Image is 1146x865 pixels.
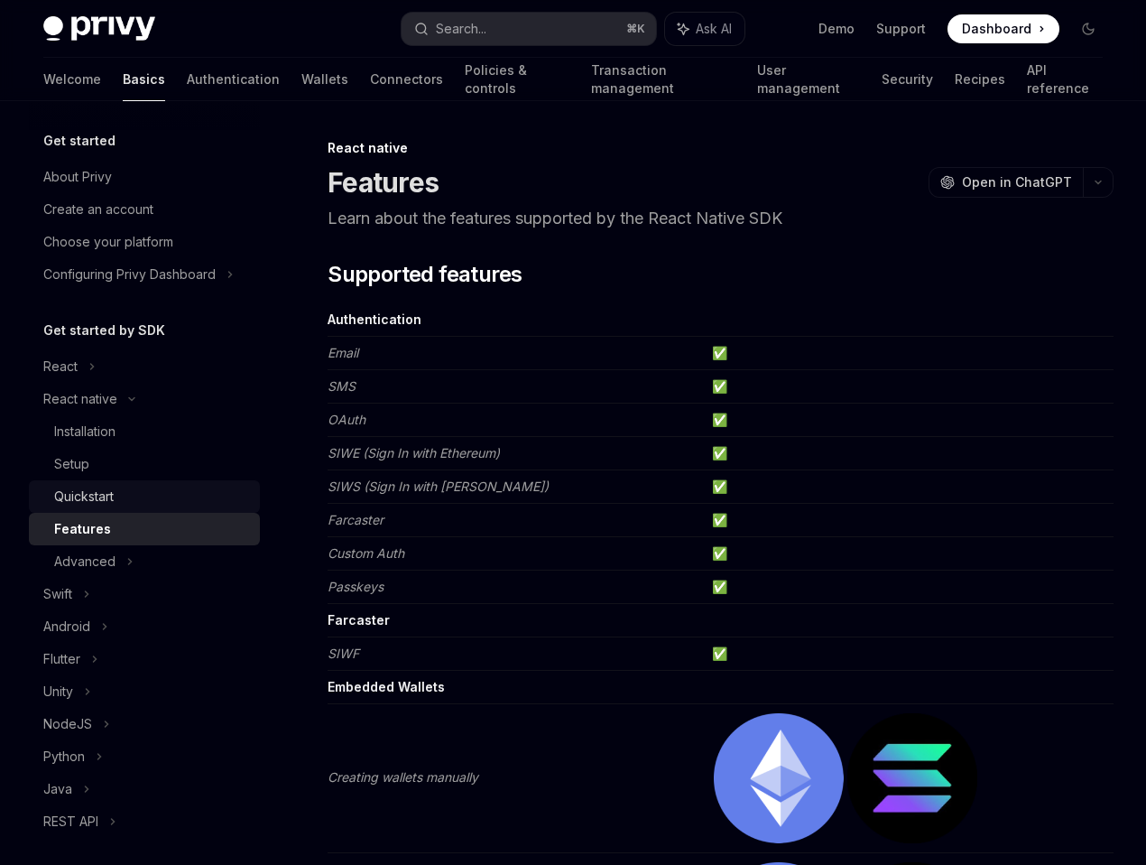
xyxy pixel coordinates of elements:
a: Create an account [29,193,260,226]
a: Recipes [955,58,1005,101]
td: ✅ [705,537,1114,571]
a: Connectors [370,58,443,101]
div: Features [54,518,111,540]
div: Android [43,616,90,637]
em: Farcaster [328,512,384,527]
td: ✅ [705,337,1114,370]
span: Dashboard [962,20,1031,38]
button: Toggle dark mode [1074,14,1103,43]
a: Quickstart [29,480,260,513]
span: ⌘ K [626,22,645,36]
a: About Privy [29,161,260,193]
div: Installation [54,421,116,442]
div: Create an account [43,199,153,220]
td: ✅ [705,504,1114,537]
a: Authentication [187,58,280,101]
span: Supported features [328,260,522,289]
div: Java [43,778,72,800]
div: Configuring Privy Dashboard [43,264,216,285]
em: SMS [328,378,356,394]
button: Ask AI [665,13,744,45]
span: Ask AI [696,20,732,38]
div: Setup [54,453,89,475]
td: ✅ [705,437,1114,470]
a: Security [882,58,933,101]
em: Passkeys [328,579,384,594]
a: Features [29,513,260,545]
div: About Privy [43,166,112,188]
div: React [43,356,78,377]
em: OAuth [328,412,365,427]
a: User management [757,58,860,101]
div: Unity [43,681,73,702]
h5: Get started [43,130,116,152]
a: Dashboard [947,14,1059,43]
em: Custom Auth [328,545,404,561]
strong: Embedded Wallets [328,679,445,694]
td: ✅ [705,637,1114,671]
span: Open in ChatGPT [962,173,1072,191]
div: Search... [436,18,486,40]
img: ethereum.png [714,713,844,843]
div: React native [328,139,1114,157]
div: NodeJS [43,713,92,735]
div: Python [43,746,85,767]
a: Installation [29,415,260,448]
div: React native [43,388,117,410]
td: ✅ [705,571,1114,604]
td: ✅ [705,370,1114,404]
a: Setup [29,448,260,480]
a: Transaction management [591,58,735,101]
div: REST API [43,811,98,832]
p: Learn about the features supported by the React Native SDK [328,206,1114,231]
td: ✅ [705,470,1114,504]
em: Email [328,345,358,360]
div: Swift [43,583,72,605]
img: solana.png [847,713,977,843]
button: Search...⌘K [402,13,657,45]
a: API reference [1027,58,1103,101]
a: Welcome [43,58,101,101]
em: SIWS (Sign In with [PERSON_NAME]) [328,479,549,494]
div: Choose your platform [43,231,173,253]
a: Policies & controls [465,58,569,101]
a: Basics [123,58,165,101]
a: Wallets [301,58,348,101]
h5: Get started by SDK [43,320,165,341]
em: SIWF [328,646,359,661]
a: Demo [818,20,855,38]
em: Creating wallets manually [328,769,478,785]
div: Quickstart [54,486,114,507]
button: Open in ChatGPT [929,167,1083,198]
a: Choose your platform [29,226,260,258]
strong: Authentication [328,312,421,327]
div: Flutter [43,648,80,670]
h1: Features [328,166,439,199]
a: Support [876,20,926,38]
div: Advanced [54,551,116,572]
em: SIWE (Sign In with Ethereum) [328,445,500,460]
img: dark logo [43,16,155,42]
td: ✅ [705,404,1114,437]
strong: Farcaster [328,612,390,628]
